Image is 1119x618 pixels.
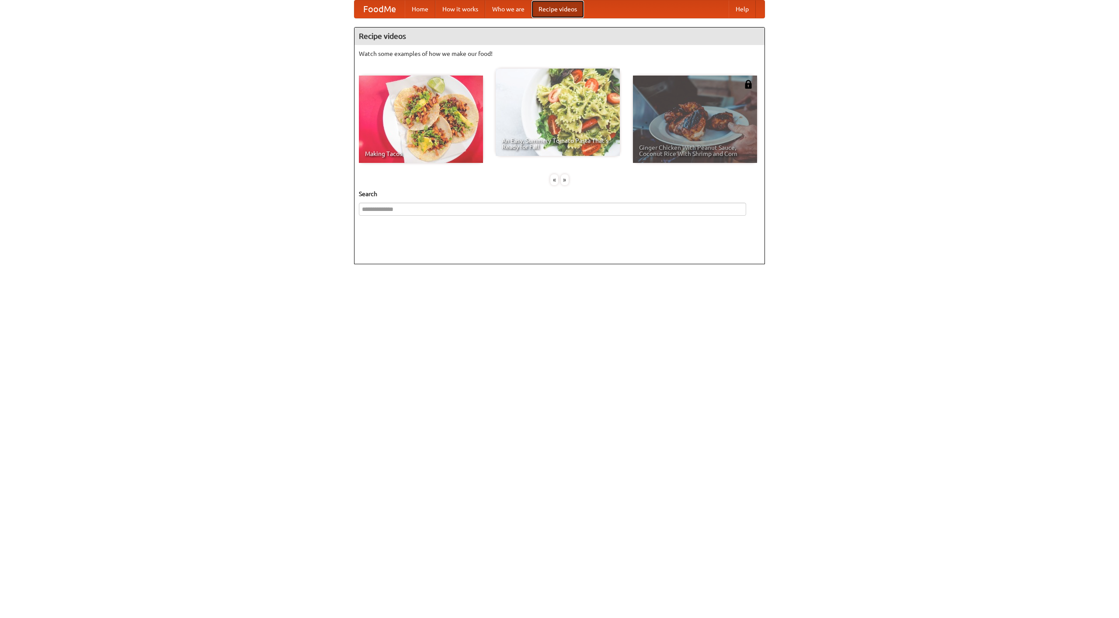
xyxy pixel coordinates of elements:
span: Making Tacos [365,151,477,157]
a: An Easy, Summery Tomato Pasta That's Ready for Fall [496,69,620,156]
a: Home [405,0,435,18]
div: » [561,174,569,185]
a: Who we are [485,0,532,18]
h4: Recipe videos [354,28,765,45]
a: Help [729,0,756,18]
a: How it works [435,0,485,18]
a: FoodMe [354,0,405,18]
span: An Easy, Summery Tomato Pasta That's Ready for Fall [502,138,614,150]
img: 483408.png [744,80,753,89]
h5: Search [359,190,760,198]
a: Making Tacos [359,76,483,163]
div: « [550,174,558,185]
p: Watch some examples of how we make our food! [359,49,760,58]
a: Recipe videos [532,0,584,18]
